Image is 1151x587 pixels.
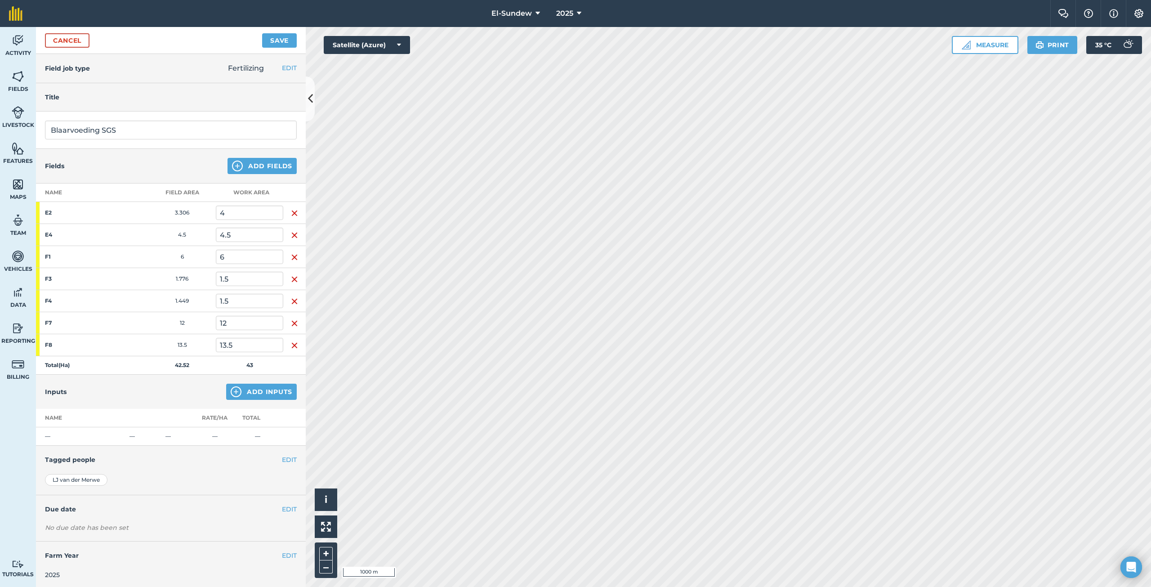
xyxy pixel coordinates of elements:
button: EDIT [282,551,297,560]
img: fieldmargin Logo [9,6,22,21]
h4: Due date [45,504,297,514]
button: + [319,547,333,560]
button: EDIT [282,63,297,73]
img: svg+xml;base64,PHN2ZyB4bWxucz0iaHR0cDovL3d3dy53My5vcmcvMjAwMC9zdmciIHdpZHRoPSIxNCIgaGVpZ2h0PSIyNC... [232,161,243,171]
td: — [232,427,283,446]
span: 35 ° C [1095,36,1111,54]
span: El-Sundew [491,8,532,19]
h4: Fields [45,161,64,171]
img: svg+xml;base64,PD94bWwgdmVyc2lvbj0iMS4wIiBlbmNvZGluZz0idXRmLTgiPz4KPCEtLSBHZW5lcmF0b3I6IEFkb2JlIE... [12,106,24,119]
strong: F4 [45,297,115,305]
th: Rate/ Ha [198,409,232,427]
strong: Total ( Ha ) [45,362,70,368]
h4: Title [45,92,297,102]
img: svg+xml;base64,PHN2ZyB4bWxucz0iaHR0cDovL3d3dy53My5vcmcvMjAwMC9zdmciIHdpZHRoPSIxNiIgaGVpZ2h0PSIyNC... [291,296,298,307]
a: Cancel [45,33,89,48]
td: 3.306 [148,202,216,224]
strong: E4 [45,231,115,238]
img: svg+xml;base64,PHN2ZyB4bWxucz0iaHR0cDovL3d3dy53My5vcmcvMjAwMC9zdmciIHdpZHRoPSIxNiIgaGVpZ2h0PSIyNC... [291,252,298,263]
img: svg+xml;base64,PD94bWwgdmVyc2lvbj0iMS4wIiBlbmNvZGluZz0idXRmLTgiPz4KPCEtLSBHZW5lcmF0b3I6IEFkb2JlIE... [12,250,24,263]
strong: F8 [45,341,115,349]
img: A cog icon [1133,9,1144,18]
strong: 42.52 [175,362,189,368]
img: svg+xml;base64,PHN2ZyB4bWxucz0iaHR0cDovL3d3dy53My5vcmcvMjAwMC9zdmciIHdpZHRoPSI1NiIgaGVpZ2h0PSI2MC... [12,142,24,155]
button: EDIT [282,455,297,465]
img: A question mark icon [1083,9,1094,18]
strong: E2 [45,209,115,216]
img: Two speech bubbles overlapping with the left bubble in the forefront [1058,9,1069,18]
th: Work area [216,184,283,202]
td: — [162,427,198,446]
td: 12 [148,312,216,334]
img: svg+xml;base64,PD94bWwgdmVyc2lvbj0iMS4wIiBlbmNvZGluZz0idXRmLTgiPz4KPCEtLSBHZW5lcmF0b3I6IEFkb2JlIE... [12,214,24,227]
button: Measure [952,36,1018,54]
img: Four arrows, one pointing top left, one top right, one bottom right and the last bottom left [321,522,331,532]
img: svg+xml;base64,PHN2ZyB4bWxucz0iaHR0cDovL3d3dy53My5vcmcvMjAwMC9zdmciIHdpZHRoPSI1NiIgaGVpZ2h0PSI2MC... [12,178,24,191]
div: Open Intercom Messenger [1120,556,1142,578]
th: Field Area [148,184,216,202]
input: What needs doing? [45,121,297,139]
img: svg+xml;base64,PD94bWwgdmVyc2lvbj0iMS4wIiBlbmNvZGluZz0idXRmLTgiPz4KPCEtLSBHZW5lcmF0b3I6IEFkb2JlIE... [12,322,24,335]
h4: Inputs [45,387,67,397]
td: 4.5 [148,224,216,246]
span: i [325,494,327,505]
img: svg+xml;base64,PD94bWwgdmVyc2lvbj0iMS4wIiBlbmNvZGluZz0idXRmLTgiPz4KPCEtLSBHZW5lcmF0b3I6IEFkb2JlIE... [1119,36,1137,54]
img: svg+xml;base64,PHN2ZyB4bWxucz0iaHR0cDovL3d3dy53My5vcmcvMjAwMC9zdmciIHdpZHRoPSI1NiIgaGVpZ2h0PSI2MC... [12,70,24,83]
strong: F3 [45,275,115,282]
img: svg+xml;base64,PHN2ZyB4bWxucz0iaHR0cDovL3d3dy53My5vcmcvMjAwMC9zdmciIHdpZHRoPSIxNCIgaGVpZ2h0PSIyNC... [231,386,241,397]
button: Satellite (Azure) [324,36,410,54]
img: svg+xml;base64,PHN2ZyB4bWxucz0iaHR0cDovL3d3dy53My5vcmcvMjAwMC9zdmciIHdpZHRoPSIxNiIgaGVpZ2h0PSIyNC... [291,340,298,351]
td: — [36,427,126,446]
button: i [315,488,337,511]
td: 13.5 [148,334,216,356]
h4: Field job type [45,63,90,73]
button: EDIT [282,504,297,514]
h4: Farm Year [45,551,297,560]
div: LJ van der Merwe [45,474,107,486]
strong: 43 [246,362,253,368]
img: svg+xml;base64,PHN2ZyB4bWxucz0iaHR0cDovL3d3dy53My5vcmcvMjAwMC9zdmciIHdpZHRoPSIxNyIgaGVpZ2h0PSIxNy... [1109,8,1118,19]
td: — [198,427,232,446]
button: 35 °C [1086,36,1142,54]
span: Fertilizing [228,64,264,72]
button: – [319,560,333,574]
th: Total [232,409,283,427]
img: svg+xml;base64,PHN2ZyB4bWxucz0iaHR0cDovL3d3dy53My5vcmcvMjAwMC9zdmciIHdpZHRoPSIxOSIgaGVpZ2h0PSIyNC... [1035,40,1044,50]
img: svg+xml;base64,PHN2ZyB4bWxucz0iaHR0cDovL3d3dy53My5vcmcvMjAwMC9zdmciIHdpZHRoPSIxNiIgaGVpZ2h0PSIyNC... [291,318,298,329]
span: 2025 [556,8,573,19]
button: Add Fields [228,158,297,174]
td: 1.776 [148,268,216,290]
th: Name [36,409,126,427]
strong: F7 [45,319,115,327]
th: Name [36,184,148,202]
button: Print [1027,36,1078,54]
img: svg+xml;base64,PD94bWwgdmVyc2lvbj0iMS4wIiBlbmNvZGluZz0idXRmLTgiPz4KPCEtLSBHZW5lcmF0b3I6IEFkb2JlIE... [12,358,24,371]
td: 6 [148,246,216,268]
img: Ruler icon [962,40,971,49]
button: Save [262,33,297,48]
div: 2025 [45,570,297,580]
strong: F1 [45,253,115,260]
td: 1.449 [148,290,216,312]
img: svg+xml;base64,PHN2ZyB4bWxucz0iaHR0cDovL3d3dy53My5vcmcvMjAwMC9zdmciIHdpZHRoPSIxNiIgaGVpZ2h0PSIyNC... [291,230,298,241]
h4: Tagged people [45,455,297,465]
img: svg+xml;base64,PHN2ZyB4bWxucz0iaHR0cDovL3d3dy53My5vcmcvMjAwMC9zdmciIHdpZHRoPSIxNiIgaGVpZ2h0PSIyNC... [291,208,298,219]
img: svg+xml;base64,PHN2ZyB4bWxucz0iaHR0cDovL3d3dy53My5vcmcvMjAwMC9zdmciIHdpZHRoPSIxNiIgaGVpZ2h0PSIyNC... [291,274,298,285]
td: — [126,427,162,446]
img: svg+xml;base64,PD94bWwgdmVyc2lvbj0iMS4wIiBlbmNvZGluZz0idXRmLTgiPz4KPCEtLSBHZW5lcmF0b3I6IEFkb2JlIE... [12,34,24,47]
div: No due date has been set [45,523,297,532]
img: svg+xml;base64,PD94bWwgdmVyc2lvbj0iMS4wIiBlbmNvZGluZz0idXRmLTgiPz4KPCEtLSBHZW5lcmF0b3I6IEFkb2JlIE... [12,560,24,569]
img: svg+xml;base64,PD94bWwgdmVyc2lvbj0iMS4wIiBlbmNvZGluZz0idXRmLTgiPz4KPCEtLSBHZW5lcmF0b3I6IEFkb2JlIE... [12,286,24,299]
button: Add Inputs [226,384,297,400]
